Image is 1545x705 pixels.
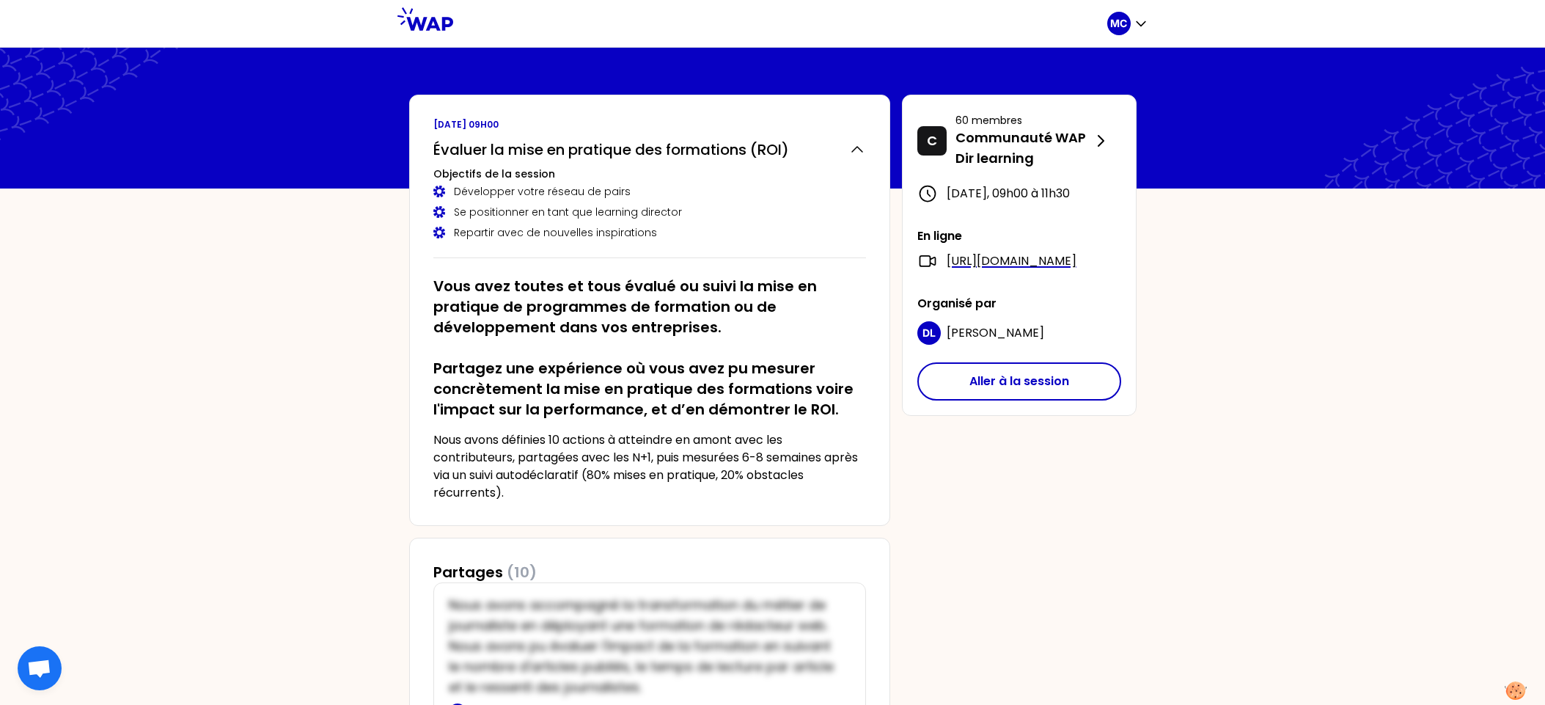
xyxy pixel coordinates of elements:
div: Développer votre réseau de pairs [433,184,866,199]
span: (10) [507,562,537,582]
div: [DATE] , 09h00 à 11h30 [917,183,1121,204]
p: Organisé par [917,295,1121,313]
a: [URL][DOMAIN_NAME] [947,252,1076,270]
h2: Vous avez toutes et tous évalué ou suivi la mise en pratique de programmes de formation ou de dév... [433,276,866,420]
p: C [927,131,937,151]
button: MC [1107,12,1148,35]
div: Repartir avec de nouvelles inspirations [433,225,866,240]
div: Ouvrir le chat [18,646,62,690]
span: [PERSON_NAME] [947,324,1044,341]
h2: Évaluer la mise en pratique des formations (ROI) [433,139,789,160]
p: 60 membres [955,113,1092,128]
p: Nous avons accompagné la transformation du métier de journaliste en déployant une formation de ré... [449,595,842,698]
div: Se positionner en tant que learning director [433,205,866,219]
button: Aller à la session [917,362,1121,401]
p: Nous avons définies 10 actions à atteindre en amont avec les contributeurs, partagées avec les N+... [433,431,866,502]
p: En ligne [917,227,1121,245]
button: Évaluer la mise en pratique des formations (ROI) [433,139,866,160]
h3: Objectifs de la session [433,167,866,181]
h3: Partages [433,562,537,582]
p: MC [1110,16,1127,31]
p: [DATE] 09h00 [433,119,866,131]
p: Communauté WAP Dir learning [955,128,1092,169]
p: DL [922,326,936,340]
